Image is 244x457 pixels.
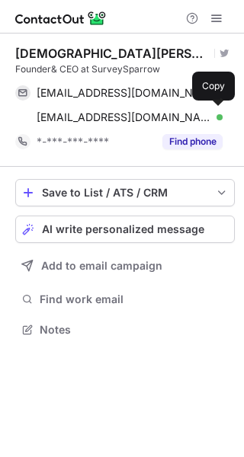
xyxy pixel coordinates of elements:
img: ContactOut v5.3.10 [15,9,107,27]
div: Save to List / ATS / CRM [42,187,208,199]
span: Notes [40,323,229,337]
span: Add to email campaign [41,260,162,272]
button: Find work email [15,289,235,310]
button: Reveal Button [162,134,223,149]
span: [EMAIL_ADDRESS][DOMAIN_NAME] [37,86,211,100]
button: AI write personalized message [15,216,235,243]
button: Notes [15,319,235,340]
div: [DEMOGRAPHIC_DATA][PERSON_NAME] [15,46,210,61]
button: Add to email campaign [15,252,235,280]
div: Founder& CEO at SurveySparrow [15,62,235,76]
span: [EMAIL_ADDRESS][DOMAIN_NAME] [37,110,211,124]
span: Find work email [40,292,229,306]
button: save-profile-one-click [15,179,235,206]
span: AI write personalized message [42,223,204,235]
